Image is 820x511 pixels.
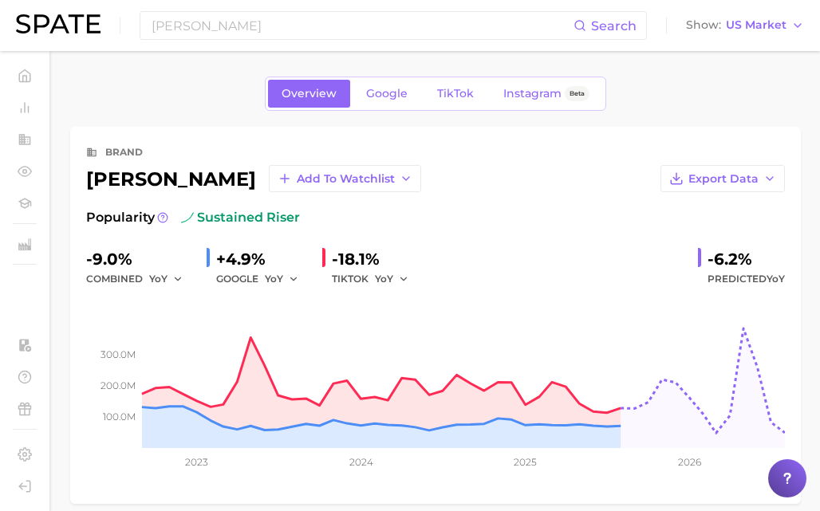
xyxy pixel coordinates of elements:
button: ShowUS Market [682,15,808,36]
a: Overview [268,80,350,108]
span: Google [366,87,408,100]
span: Add to Watchlist [297,172,395,186]
span: TikTok [437,87,474,100]
div: TIKTOK [332,269,420,289]
span: US Market [726,21,786,29]
span: Search [591,18,637,33]
a: TikTok [424,80,487,108]
span: YoY [149,272,168,285]
span: Instagram [503,87,562,100]
button: YoY [149,269,183,289]
span: YoY [767,273,785,285]
img: sustained riser [181,211,194,224]
img: SPATE [16,14,101,33]
span: Export Data [688,172,759,186]
a: InstagramBeta [490,80,603,108]
span: Predicted [708,269,785,289]
button: YoY [375,269,409,289]
div: -18.1% [332,246,420,272]
span: YoY [375,272,393,285]
div: +4.9% [216,246,309,272]
button: YoY [265,269,299,289]
input: Search here for a brand, industry, or ingredient [150,12,574,39]
button: Export Data [660,165,785,192]
span: Overview [282,87,337,100]
tspan: 2026 [678,456,701,468]
a: Google [353,80,421,108]
div: [PERSON_NAME] [86,165,421,192]
span: sustained riser [181,208,300,227]
span: Show [686,21,721,29]
div: combined [86,269,194,289]
span: Popularity [86,208,155,227]
span: YoY [265,272,283,285]
div: -6.2% [708,246,785,272]
tspan: 2023 [185,456,208,468]
button: Add to Watchlist [269,165,421,192]
div: GOOGLE [216,269,309,289]
div: -9.0% [86,246,194,272]
a: Log out. Currently logged in with e-mail samantha.calcagni@loreal.com. [13,474,37,498]
div: brand [105,143,143,162]
tspan: 2024 [349,456,373,468]
span: Beta [570,87,585,100]
tspan: 2025 [514,456,537,468]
